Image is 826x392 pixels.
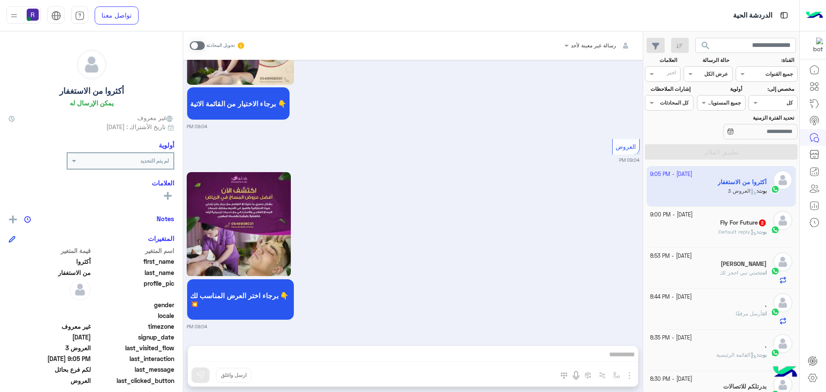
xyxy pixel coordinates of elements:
button: search [695,38,716,56]
span: برجاء اختر العرض المناسب لك 👇 💥 [190,291,291,308]
span: تاريخ الأشتراك : [DATE] [106,122,166,131]
span: بوت [758,352,767,358]
span: لكم فرع بحائل [9,365,91,374]
span: 2 [759,219,766,226]
span: غير معروف [9,322,91,331]
h5: أكثروا من الاستغفار [59,86,124,96]
img: profile [9,10,19,21]
span: 2025-09-29T18:04:18.564Z [9,333,91,342]
span: اسم المتغير [92,246,175,255]
span: القائمة الرئيسية [716,352,757,358]
small: [DATE] - 8:30 PM [650,375,692,383]
h6: Notes [157,215,174,222]
h6: أولوية [159,141,174,149]
img: defaultAdmin.png [69,279,91,300]
span: null [9,300,91,309]
img: defaultAdmin.png [773,334,792,353]
h6: المتغيرات [148,235,174,242]
span: gender [92,300,175,309]
b: لم يتم التحديد [140,157,169,164]
img: Q2FwdHVyZSAoMTApLnBuZw%3D%3D.png [187,172,291,277]
span: last_name [92,268,175,277]
label: العلامات [646,56,677,64]
h5: SAIF HASAN [721,260,767,268]
span: العروض 3 [9,343,91,352]
a: tab [71,6,88,25]
span: profile_pic [92,279,175,299]
h6: يمكن الإرسال له [70,99,114,107]
small: [DATE] - 8:35 PM [650,334,692,342]
div: اختر [667,69,677,79]
h5: بدرتلكم للاتصالات [723,383,767,390]
h5: . [765,342,767,349]
img: 322853014244696 [808,37,823,53]
span: first_name [92,257,175,266]
b: : [758,269,767,276]
button: ارسل واغلق [216,368,251,383]
a: تواصل معنا [95,6,139,25]
small: [DATE] - 8:44 PM [650,293,692,301]
img: WhatsApp [771,225,780,234]
span: متي تبي احجز لك [720,269,758,276]
span: signup_date [92,333,175,342]
h6: العلامات [9,179,174,187]
span: last_message [92,365,175,374]
span: بوت [758,228,767,235]
img: defaultAdmin.png [77,50,106,79]
p: الدردشة الحية [733,10,772,22]
label: تحديد الفترة الزمنية [698,114,794,122]
label: أولوية [698,85,742,93]
span: غير معروف [137,113,174,122]
img: hulul-logo.png [770,358,800,388]
small: 09:04 PM [619,157,640,164]
img: tab [51,11,61,21]
small: 09:04 PM [187,123,207,130]
span: last_clicked_button [92,376,175,385]
span: locale [92,311,175,320]
span: Default reply [718,228,757,235]
img: defaultAdmin.png [773,211,792,230]
label: حالة الرسالة [685,56,729,64]
img: WhatsApp [771,349,780,357]
span: العروض [9,376,91,385]
button: تطبيق الفلاتر [645,144,798,160]
span: 2025-09-29T18:05:00.845Z [9,354,91,363]
span: انت [762,310,767,317]
img: tab [75,11,85,21]
img: defaultAdmin.png [773,293,792,312]
small: [DATE] - 8:53 PM [650,252,692,260]
small: 09:04 PM [187,323,207,330]
span: أكثروا [9,257,91,266]
span: last_interaction [92,354,175,363]
b: : [757,228,767,235]
span: null [9,311,91,320]
img: Logo [806,6,823,25]
small: [DATE] - 9:00 PM [650,211,693,219]
span: search [700,40,711,51]
img: defaultAdmin.png [773,252,792,272]
h5: . [765,301,767,309]
span: رسالة غير معينة لأحد [571,42,616,49]
h5: Fly For Future [720,219,767,226]
span: قيمة المتغير [9,246,91,255]
img: tab [779,10,789,21]
span: برجاء الاختيار من القائمة الاتية 👇 [190,99,287,108]
img: notes [24,216,31,223]
label: إشارات الملاحظات [646,85,690,93]
label: القناة: [737,56,795,64]
span: من الاستغفار [9,268,91,277]
img: userImage [27,9,39,21]
img: add [9,216,17,223]
label: مخصص إلى: [750,85,794,93]
span: timezone [92,322,175,331]
span: العروض [616,143,636,150]
b: : [757,352,767,358]
span: last_visited_flow [92,343,175,352]
img: WhatsApp [771,267,780,275]
small: تحويل المحادثة [206,42,235,49]
span: أرسل مرفقًا [736,310,762,317]
img: WhatsApp [771,308,780,316]
span: انت [759,269,767,276]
